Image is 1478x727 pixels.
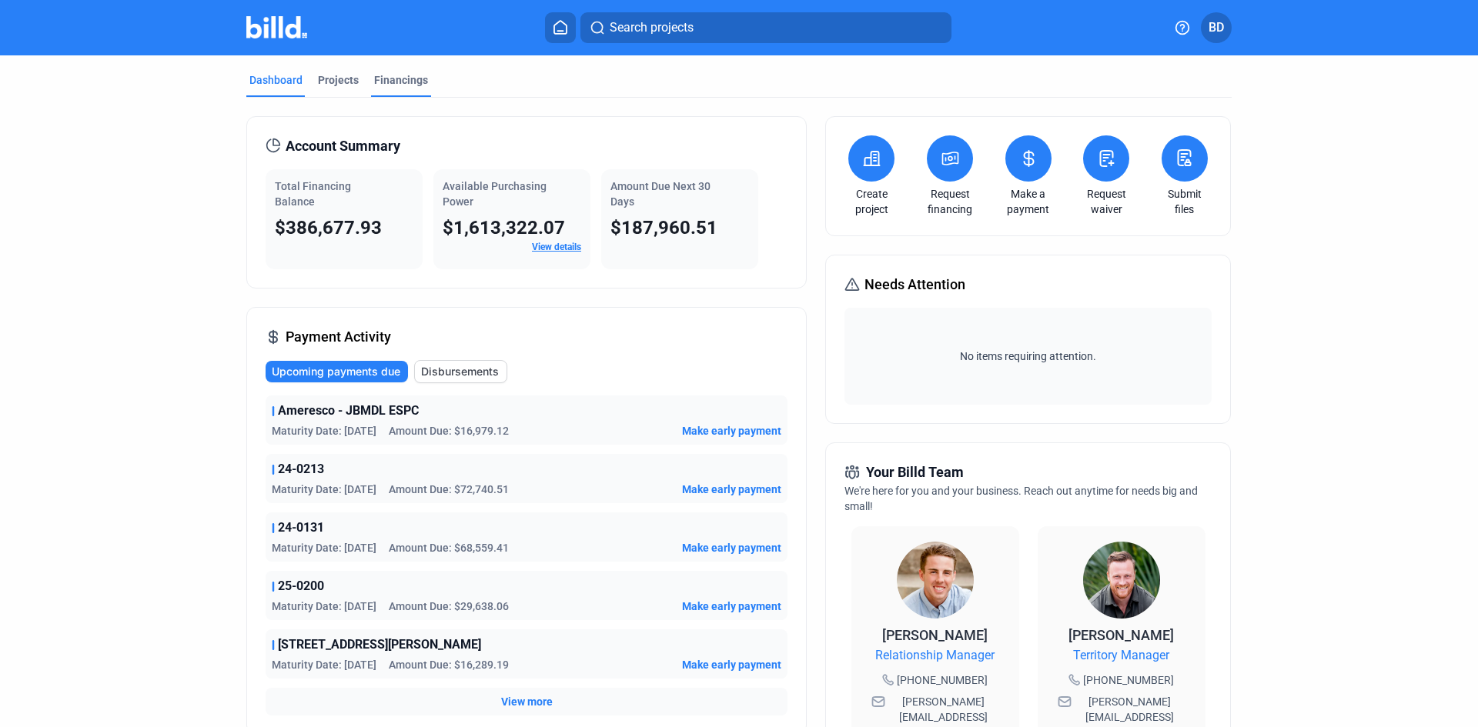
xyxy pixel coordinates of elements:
[1158,186,1212,217] a: Submit files
[1083,542,1160,619] img: Territory Manager
[1201,12,1232,43] button: BD
[1079,186,1133,217] a: Request waiver
[272,599,376,614] span: Maturity Date: [DATE]
[851,348,1205,364] span: No items requiring attention.
[278,577,324,595] span: 25-0200
[266,361,408,382] button: Upcoming payments due
[682,540,781,555] button: Make early payment
[1001,186,1055,217] a: Make a payment
[389,540,509,555] span: Amount Due: $68,559.41
[844,186,898,217] a: Create project
[286,135,400,157] span: Account Summary
[1068,627,1174,643] span: [PERSON_NAME]
[866,462,964,483] span: Your Billd Team
[443,180,547,208] span: Available Purchasing Power
[272,540,376,555] span: Maturity Date: [DATE]
[318,72,359,88] div: Projects
[897,542,974,619] img: Relationship Manager
[278,635,481,654] span: [STREET_ADDRESS][PERSON_NAME]
[580,12,951,43] button: Search projects
[272,423,376,439] span: Maturity Date: [DATE]
[421,364,499,379] span: Disbursements
[278,402,419,420] span: Ameresco - JBMDL ESPC
[864,274,965,295] span: Needs Attention
[272,657,376,672] span: Maturity Date: [DATE]
[610,18,694,37] span: Search projects
[389,599,509,614] span: Amount Due: $29,638.06
[610,180,711,208] span: Amount Due Next 30 Days
[389,423,509,439] span: Amount Due: $16,979.12
[1073,646,1169,665] span: Territory Manager
[246,16,307,38] img: Billd Company Logo
[249,72,303,88] div: Dashboard
[501,694,553,709] button: View more
[286,326,391,348] span: Payment Activity
[275,217,382,238] span: $386,677.93
[275,180,351,208] span: Total Financing Balance
[278,460,324,479] span: 24-0213
[272,364,400,379] span: Upcoming payments due
[532,242,581,252] a: View details
[682,657,781,672] button: Make early payment
[882,627,988,643] span: [PERSON_NAME]
[389,657,509,672] span: Amount Due: $16,289.19
[278,519,324,537] span: 24-0131
[875,646,995,665] span: Relationship Manager
[682,423,781,439] button: Make early payment
[897,672,988,688] span: [PHONE_NUMBER]
[844,485,1198,512] span: We're here for you and your business. Reach out anytime for needs big and small!
[923,186,977,217] a: Request financing
[1209,18,1224,37] span: BD
[682,599,781,614] button: Make early payment
[389,482,509,497] span: Amount Due: $72,740.51
[414,360,507,383] button: Disbursements
[1083,672,1174,688] span: [PHONE_NUMBER]
[374,72,428,88] div: Financings
[610,217,717,238] span: $187,960.51
[272,482,376,497] span: Maturity Date: [DATE]
[443,217,565,238] span: $1,613,322.07
[682,482,781,497] button: Make early payment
